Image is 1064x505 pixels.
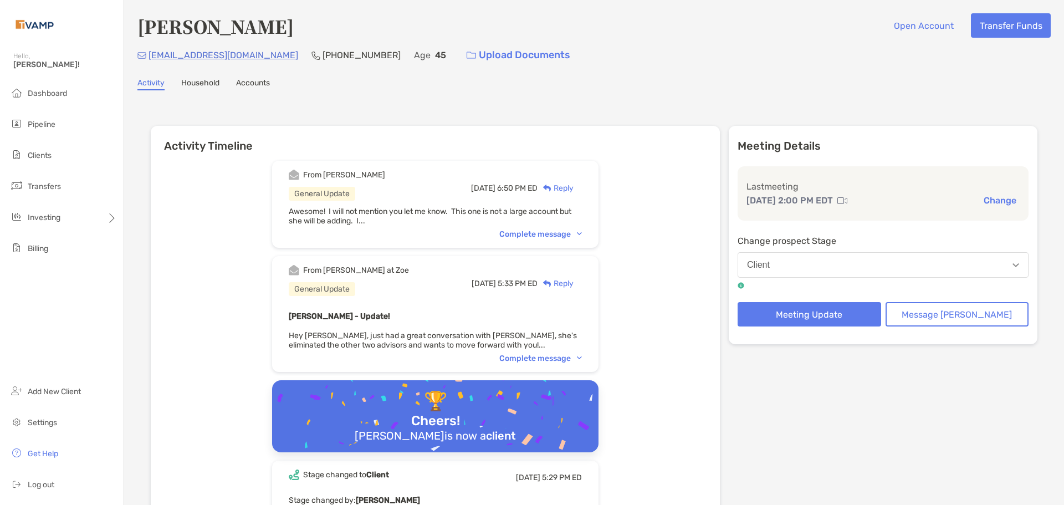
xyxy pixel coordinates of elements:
[516,473,540,482] span: [DATE]
[885,13,962,38] button: Open Account
[10,117,23,130] img: pipeline icon
[366,470,389,480] b: Client
[28,449,58,458] span: Get Help
[837,196,847,205] img: communication type
[28,89,67,98] span: Dashboard
[747,260,770,270] div: Client
[10,210,23,223] img: investing icon
[497,183,538,193] span: 6:50 PM ED
[289,470,299,480] img: Event icon
[971,13,1051,38] button: Transfer Funds
[323,48,401,62] p: [PHONE_NUMBER]
[738,234,1029,248] p: Change prospect Stage
[28,182,61,191] span: Transfers
[28,480,54,489] span: Log out
[272,380,598,476] img: Confetti
[137,78,165,90] a: Activity
[738,302,881,327] button: Meeting Update
[28,418,57,427] span: Settings
[10,415,23,429] img: settings icon
[28,120,55,129] span: Pipeline
[289,265,299,276] img: Event icon
[542,473,582,482] span: 5:29 PM ED
[10,86,23,99] img: dashboard icon
[577,232,582,236] img: Chevron icon
[538,278,574,289] div: Reply
[303,266,409,275] div: From [PERSON_NAME] at Zoe
[543,280,551,287] img: Reply icon
[407,413,464,429] div: Cheers!
[577,356,582,360] img: Chevron icon
[289,207,571,226] span: Awesome! I will not mention you let me know. This one is not a large account but she will be addi...
[738,252,1029,278] button: Client
[738,282,744,289] img: tooltip
[28,244,48,253] span: Billing
[420,390,452,413] div: 🏆
[746,193,833,207] p: [DATE] 2:00 PM EDT
[10,384,23,397] img: add_new_client icon
[10,477,23,491] img: logout icon
[303,470,389,480] div: Stage changed to
[181,78,219,90] a: Household
[10,241,23,254] img: billing icon
[236,78,270,90] a: Accounts
[28,387,81,396] span: Add New Client
[499,229,582,239] div: Complete message
[472,279,496,288] span: [DATE]
[13,60,117,69] span: [PERSON_NAME]!
[356,496,420,505] b: [PERSON_NAME]
[13,4,56,44] img: Zoe Logo
[10,179,23,192] img: transfers icon
[311,51,320,60] img: Phone Icon
[486,429,516,442] b: client
[137,13,294,39] h4: [PERSON_NAME]
[738,139,1029,153] p: Meeting Details
[471,183,495,193] span: [DATE]
[350,429,520,442] div: [PERSON_NAME] is now a
[1012,263,1019,267] img: Open dropdown arrow
[289,282,355,296] div: General Update
[289,331,577,350] span: Hey [PERSON_NAME], just had a great conversation with [PERSON_NAME], she's eliminated the other t...
[149,48,298,62] p: [EMAIL_ADDRESS][DOMAIN_NAME]
[746,180,1020,193] p: Last meeting
[151,126,720,152] h6: Activity Timeline
[886,302,1029,327] button: Message [PERSON_NAME]
[980,195,1020,206] button: Change
[467,52,476,59] img: button icon
[498,279,538,288] span: 5:33 PM ED
[289,312,390,321] b: [PERSON_NAME] - Update!
[10,148,23,161] img: clients icon
[28,213,60,222] span: Investing
[435,48,446,62] p: 45
[28,151,52,160] span: Clients
[459,43,577,67] a: Upload Documents
[499,354,582,363] div: Complete message
[414,48,431,62] p: Age
[289,187,355,201] div: General Update
[303,170,385,180] div: From [PERSON_NAME]
[289,170,299,180] img: Event icon
[137,52,146,59] img: Email Icon
[543,185,551,192] img: Reply icon
[10,446,23,460] img: get-help icon
[538,182,574,194] div: Reply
